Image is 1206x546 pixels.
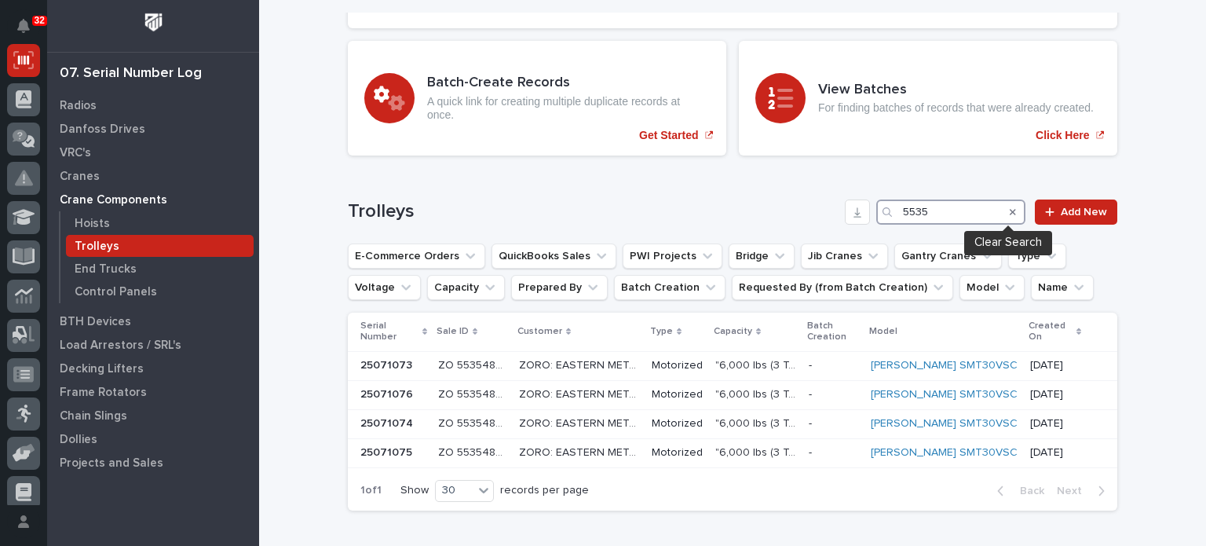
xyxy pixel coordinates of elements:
[809,388,857,401] p: -
[959,275,1025,300] button: Model
[60,280,259,302] a: Control Panels
[47,164,259,188] a: Cranes
[714,323,752,340] p: Capacity
[60,193,167,207] p: Crane Components
[60,170,100,184] p: Cranes
[715,414,799,431] p: "6,000 lbs (3 Tons)"
[1008,244,1066,269] button: Type
[652,388,703,401] p: Motorized
[1029,317,1073,346] p: Created On
[348,244,485,269] button: E-Commerce Orders
[60,212,259,234] a: Hoists
[871,446,1018,460] a: [PERSON_NAME] SMT30VSC
[35,15,45,26] p: 32
[1051,484,1117,498] button: Next
[47,380,259,404] a: Frame Rotators
[807,317,859,346] p: Batch Creation
[60,99,97,113] p: Radios
[732,275,953,300] button: Requested By (from Batch Creation)
[60,65,202,82] div: 07. Serial Number Log
[20,19,40,44] div: Notifications32
[511,275,608,300] button: Prepared By
[60,258,259,280] a: End Trucks
[519,356,642,372] p: ZORO: EASTERN METAL RECYCLING
[348,41,726,156] a: Get Started
[47,333,259,357] a: Load Arrestors / SRL's
[739,41,1117,156] a: Click Here
[715,356,799,372] p: "6,000 lbs (3 Tons)"
[139,8,168,37] img: Workspace Logo
[60,315,131,329] p: BTH Devices
[639,129,698,142] p: Get Started
[729,244,795,269] button: Bridge
[1010,484,1044,498] span: Back
[871,417,1018,431] a: [PERSON_NAME] SMT30VSC
[715,443,799,460] p: "6,000 lbs (3 Tons)"
[1031,275,1094,300] button: Name
[47,188,259,211] a: Crane Components
[75,285,157,299] p: Control Panels
[985,484,1051,498] button: Back
[47,117,259,141] a: Danfoss Drives
[1035,200,1117,225] a: Add New
[60,123,145,137] p: Danfoss Drives
[60,386,147,400] p: Frame Rotators
[437,323,469,340] p: Sale ID
[519,414,642,431] p: ZORO: EASTERN METAL RECYCLING
[652,359,703,372] p: Motorized
[60,339,181,353] p: Load Arrestors / SRL's
[438,443,510,460] p: ZO 55354826
[492,244,616,269] button: QuickBooks Sales
[348,275,421,300] button: Voltage
[400,484,429,497] p: Show
[623,244,722,269] button: PWI Projects
[360,385,416,401] p: 25071076
[75,240,119,254] p: Trolleys
[47,427,259,451] a: Dollies
[438,356,510,372] p: ZO 55354826
[519,443,642,460] p: ZORO: EASTERN METAL RECYCLING
[47,404,259,427] a: Chain Slings
[427,275,505,300] button: Capacity
[60,456,163,471] p: Projects and Sales
[360,414,416,431] p: 25071074
[60,433,97,447] p: Dollies
[809,446,857,460] p: -
[348,471,394,510] p: 1 of 1
[1057,484,1091,498] span: Next
[60,235,259,257] a: Trolleys
[348,351,1117,380] tr: 2507107325071073 ZO 55354826ZO 55354826 ZORO: EASTERN METAL RECYCLINGZORO: EASTERN METAL RECYCLIN...
[348,200,839,223] h1: Trolleys
[1030,359,1080,372] p: [DATE]
[348,380,1117,409] tr: 2507107625071076 ZO 55354826ZO 55354826 ZORO: EASTERN METAL RECYCLINGZORO: EASTERN METAL RECYCLIN...
[360,356,415,372] p: 25071073
[818,82,1094,99] h3: View Batches
[614,275,725,300] button: Batch Creation
[500,484,589,497] p: records per page
[1061,207,1107,218] span: Add New
[871,388,1018,401] a: [PERSON_NAME] SMT30VSC
[650,323,673,340] p: Type
[1030,417,1080,431] p: [DATE]
[438,414,510,431] p: ZO 55354826
[652,417,703,431] p: Motorized
[75,262,137,277] p: End Trucks
[47,141,259,164] a: VRC's
[1030,446,1080,460] p: [DATE]
[809,417,857,431] p: -
[360,443,415,460] p: 25071075
[348,409,1117,438] tr: 2507107425071074 ZO 55354826ZO 55354826 ZORO: EASTERN METAL RECYCLINGZORO: EASTERN METAL RECYCLIN...
[871,359,1018,372] a: [PERSON_NAME] SMT30VSC
[652,446,703,460] p: Motorized
[1036,129,1089,142] p: Click Here
[47,93,259,117] a: Radios
[60,362,144,376] p: Decking Lifters
[7,9,40,42] button: Notifications
[427,75,710,92] h3: Batch-Create Records
[1030,388,1080,401] p: [DATE]
[715,385,799,401] p: "6,000 lbs (3 Tons)"
[60,409,127,423] p: Chain Slings
[894,244,1002,269] button: Gantry Cranes
[47,357,259,380] a: Decking Lifters
[818,101,1094,115] p: For finding batches of records that were already created.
